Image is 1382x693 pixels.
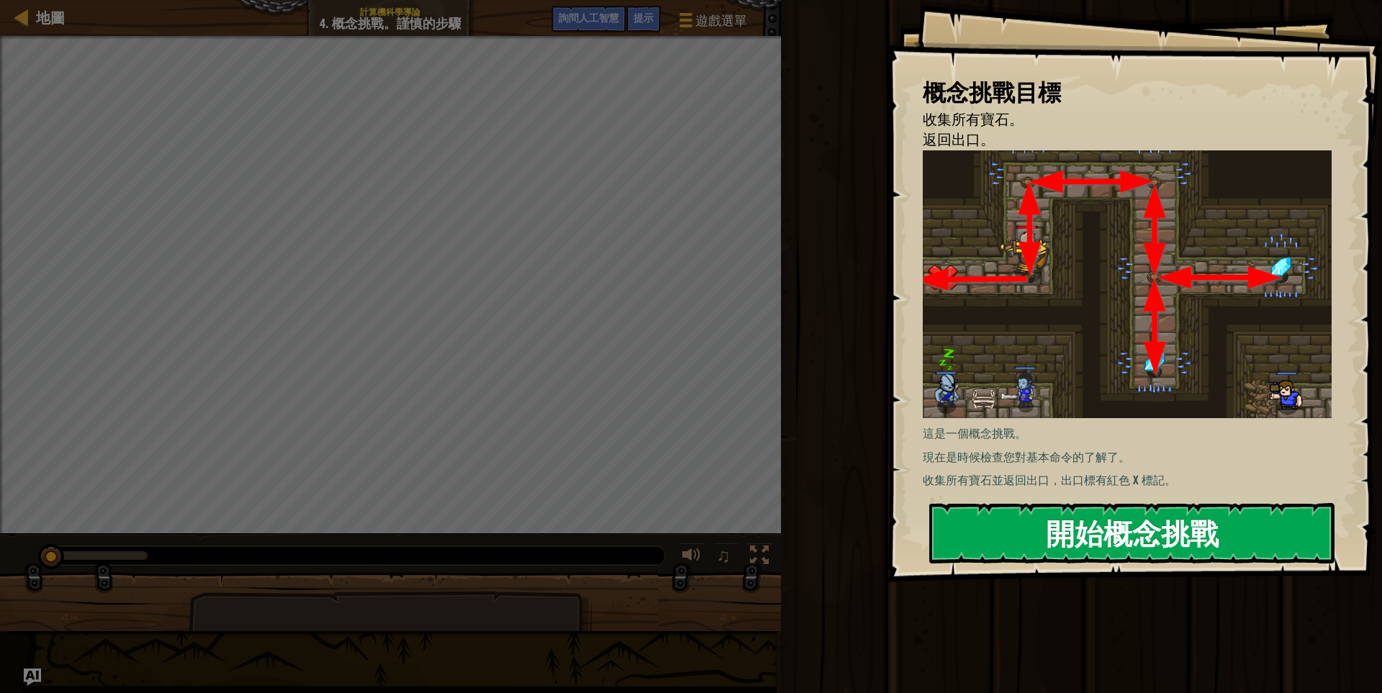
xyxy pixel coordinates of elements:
button: 遊戲選單 [668,6,756,40]
font: 遊戲選單 [695,12,747,30]
button: 詢問人工智慧 [551,6,626,32]
font: 這是一個概念挑戰。 [923,425,1026,441]
button: 詢問人工智慧 [24,669,41,686]
font: 收集所有寶石並返回出口，出口標有紅色 X 標記。 [923,472,1176,488]
font: 現在是時候檢查您對基本命令的了解了。 [923,449,1130,465]
button: ♫ [713,543,738,572]
font: 開始概念挑戰 [1046,513,1219,552]
img: 首次評估 [923,150,1344,418]
li: 返回出口。 [905,130,1328,150]
font: ♫ [716,545,731,566]
font: 詢問人工智慧 [559,11,619,24]
font: 概念挑戰目標 [923,76,1061,108]
font: 地圖 [36,8,65,27]
font: 提示 [633,11,654,24]
button: 開始概念挑戰 [929,503,1334,563]
a: 地圖 [29,8,65,27]
font: 返回出口。 [923,130,995,149]
button: 調整音量 [677,543,706,572]
button: 切換全螢幕 [745,543,774,572]
li: 收集所有寶石。 [905,109,1328,130]
font: 收集所有寶石。 [923,109,1024,129]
